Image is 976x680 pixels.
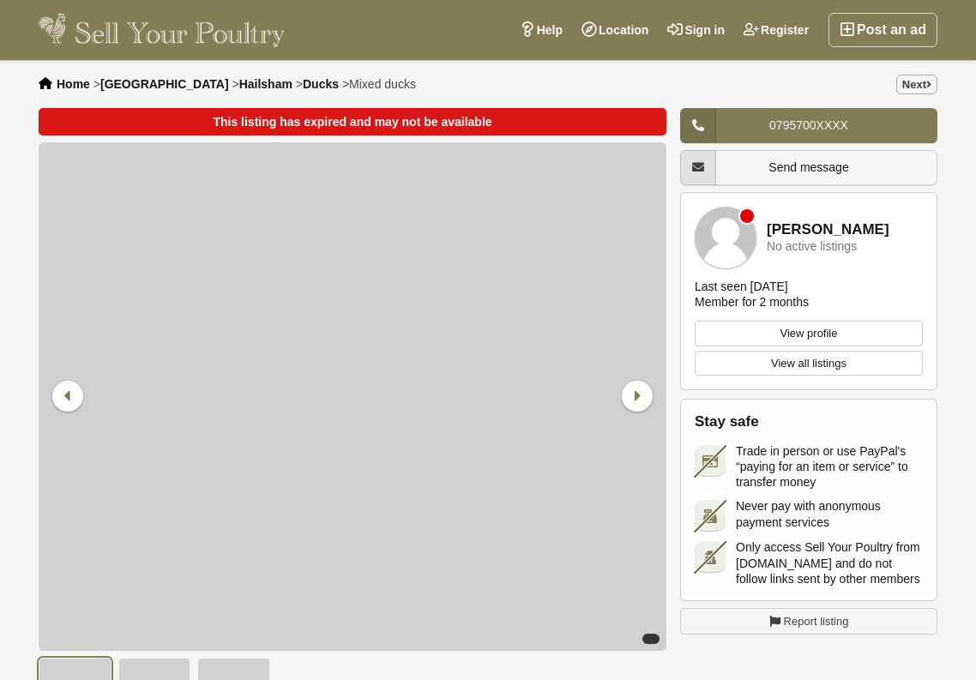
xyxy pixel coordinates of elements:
[896,75,937,94] a: Next
[736,539,923,587] span: Only access Sell Your Poultry from [DOMAIN_NAME] and do not follow links sent by other members
[296,77,339,91] li: >
[828,13,937,47] a: Post an ad
[734,13,818,47] a: Register
[695,207,756,268] img: Sam
[39,108,666,135] div: This listing has expired and may not be available
[695,413,923,430] h2: Stay safe
[736,498,923,529] span: Never pay with anonymous payment services
[239,77,292,91] a: Hailsham
[680,108,937,143] a: 0795700XXXX
[572,13,658,47] a: Location
[695,321,923,346] a: View profile
[39,142,666,651] img: Mixed ducks - 1/3
[342,77,416,91] li: >
[349,77,416,91] span: Mixed ducks
[303,77,339,91] a: Ducks
[93,77,229,91] li: >
[680,150,937,185] a: Send message
[510,13,572,47] a: Help
[232,77,292,91] li: >
[768,160,848,174] span: Send message
[769,118,848,132] span: 0795700XXXX
[695,351,923,376] a: View all listings
[736,443,923,490] span: Trade in person or use PayPal's “paying for an item or service” to transfer money
[39,13,285,47] img: Sell Your Poultry
[767,240,857,253] div: No active listings
[680,608,937,635] a: Report listing
[767,222,889,238] a: [PERSON_NAME]
[658,13,734,47] a: Sign in
[100,77,229,91] a: [GEOGRAPHIC_DATA]
[695,294,809,310] div: Member for 2 months
[784,613,849,630] span: Report listing
[57,77,90,91] a: Home
[695,279,788,294] div: Last seen [DATE]
[740,209,754,223] div: Member is offline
